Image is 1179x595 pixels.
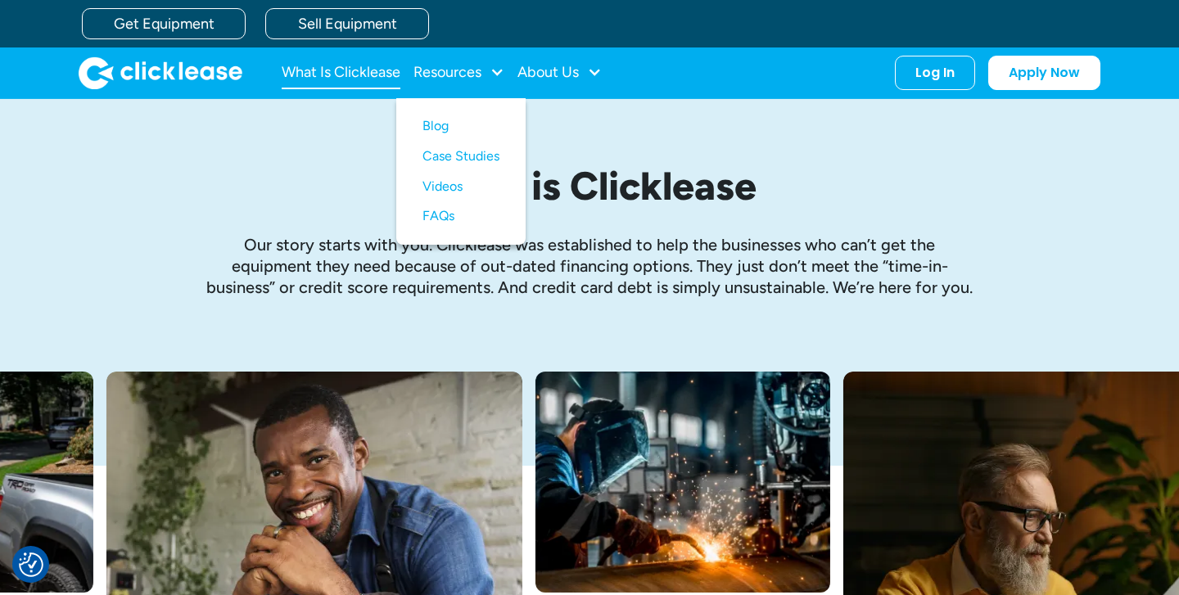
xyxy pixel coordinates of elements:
[19,552,43,577] img: Revisit consent button
[422,142,499,172] a: Case Studies
[535,372,830,593] img: A welder in a large mask working on a large pipe
[422,201,499,232] a: FAQs
[205,234,974,298] p: Our story starts with you. Clicklease was established to help the businesses who can’t get the eq...
[413,56,504,89] div: Resources
[82,8,246,39] a: Get Equipment
[517,56,602,89] div: About Us
[422,172,499,202] a: Videos
[205,165,974,208] h1: What is Clicklease
[79,56,242,89] a: home
[422,111,499,142] a: Blog
[396,98,526,245] nav: Resources
[19,552,43,577] button: Consent Preferences
[265,8,429,39] a: Sell Equipment
[988,56,1100,90] a: Apply Now
[915,65,955,81] div: Log In
[79,56,242,89] img: Clicklease logo
[282,56,400,89] a: What Is Clicklease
